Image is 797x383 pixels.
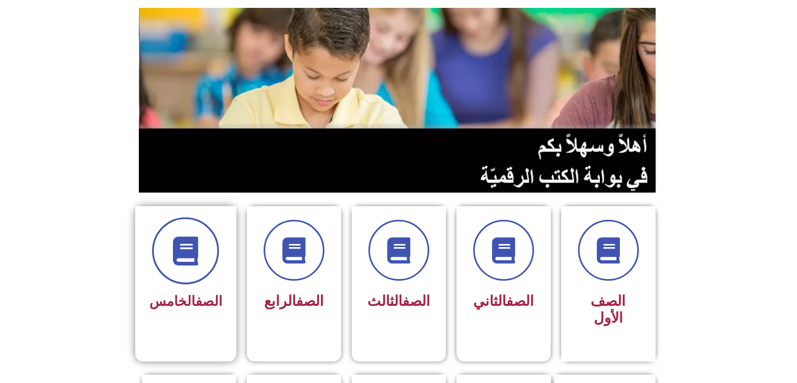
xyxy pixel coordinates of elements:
span: الخامس [149,293,222,309]
a: الصف [402,293,430,310]
a: الصف [296,293,324,310]
a: الصف [195,293,222,309]
span: الصف الأول [591,293,626,326]
span: الثاني [473,293,534,310]
span: الثالث [367,293,430,310]
a: الصف [506,293,534,310]
span: الرابع [264,293,324,310]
